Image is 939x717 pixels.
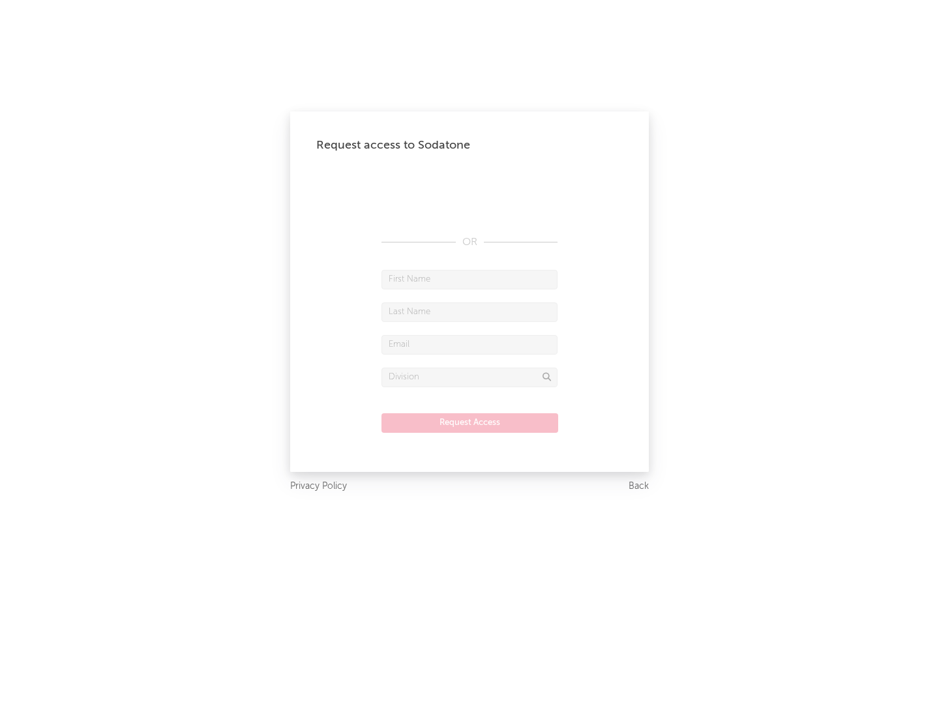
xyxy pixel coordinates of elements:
input: Division [381,368,558,387]
button: Request Access [381,413,558,433]
div: OR [381,235,558,250]
a: Privacy Policy [290,478,347,495]
a: Back [629,478,649,495]
input: Email [381,335,558,355]
input: First Name [381,270,558,289]
div: Request access to Sodatone [316,138,623,153]
input: Last Name [381,302,558,322]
